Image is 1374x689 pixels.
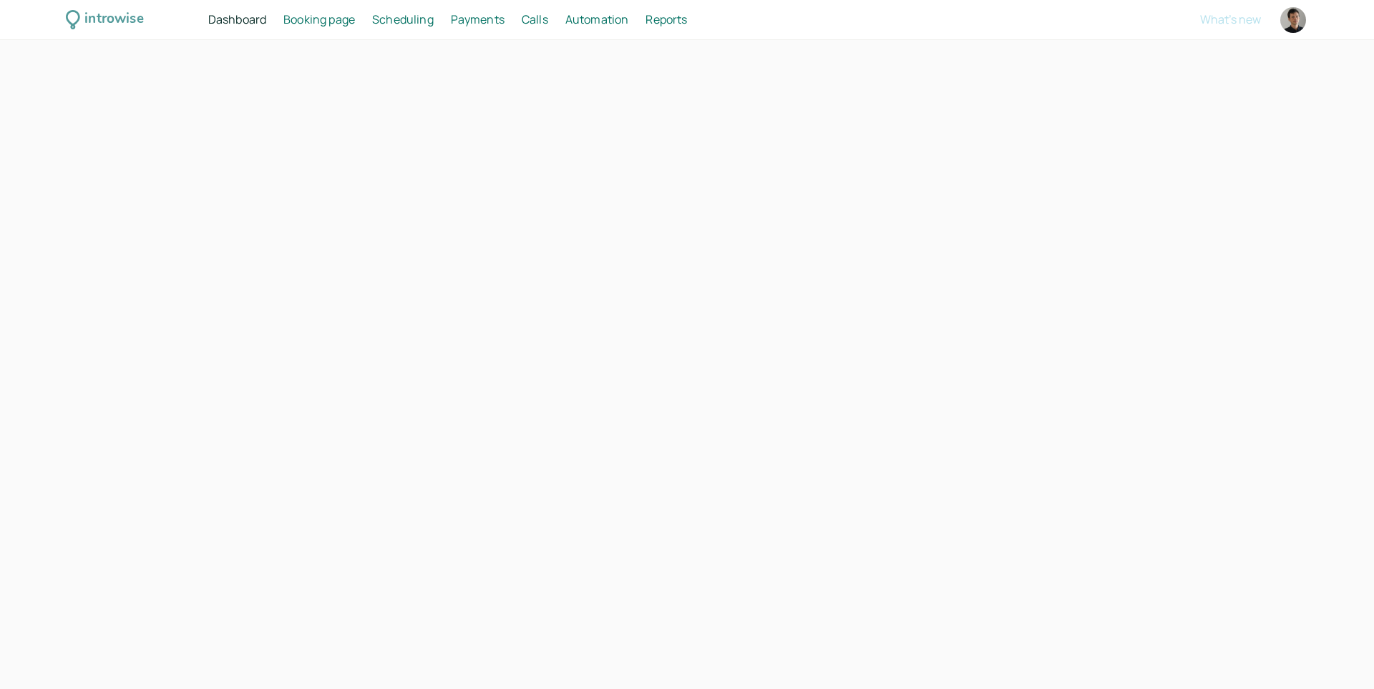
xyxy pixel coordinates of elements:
a: Scheduling [372,11,434,29]
a: Calls [522,11,548,29]
span: Payments [451,11,505,27]
a: Payments [451,11,505,29]
a: Booking page [283,11,355,29]
a: Dashboard [208,11,266,29]
span: Automation [565,11,629,27]
span: Reports [645,11,687,27]
a: introwise [66,9,144,31]
span: What's new [1200,11,1261,27]
span: Booking page [283,11,355,27]
a: Automation [565,11,629,29]
button: What's new [1200,13,1261,26]
a: Reports [645,11,687,29]
iframe: Chat Widget [1302,620,1374,689]
span: Calls [522,11,548,27]
span: Scheduling [372,11,434,27]
a: Account [1278,5,1308,35]
span: Dashboard [208,11,266,27]
div: introwise [84,9,143,31]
